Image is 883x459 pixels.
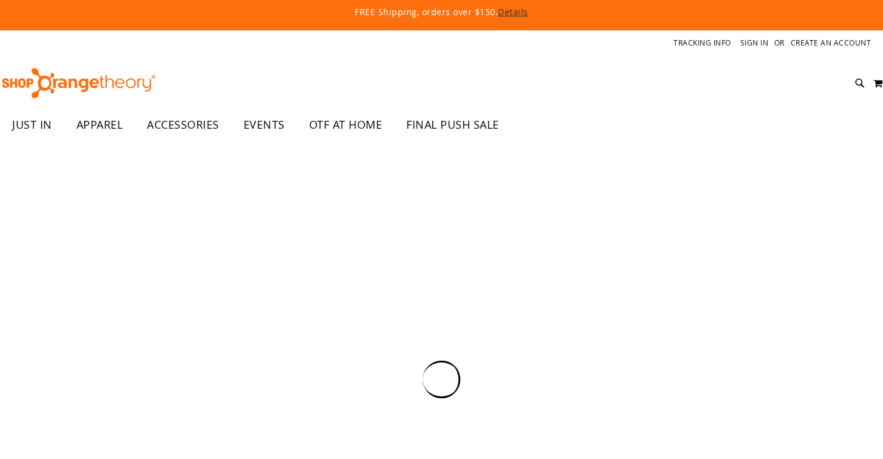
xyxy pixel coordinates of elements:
a: Sign In [740,38,769,48]
a: Details [498,6,528,18]
span: ACCESSORIES [147,111,219,138]
p: FREE Shipping, orders over $150. [77,6,806,18]
span: JUST IN [12,111,52,138]
a: Create an Account [791,38,871,48]
a: APPAREL [64,111,135,139]
span: FINAL PUSH SALE [406,111,499,138]
a: EVENTS [231,111,297,139]
a: FINAL PUSH SALE [394,111,511,139]
a: OTF AT HOME [297,111,395,139]
span: OTF AT HOME [309,111,383,138]
a: ACCESSORIES [135,111,231,139]
a: Tracking Info [673,38,731,48]
span: APPAREL [77,111,123,138]
span: EVENTS [244,111,285,138]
